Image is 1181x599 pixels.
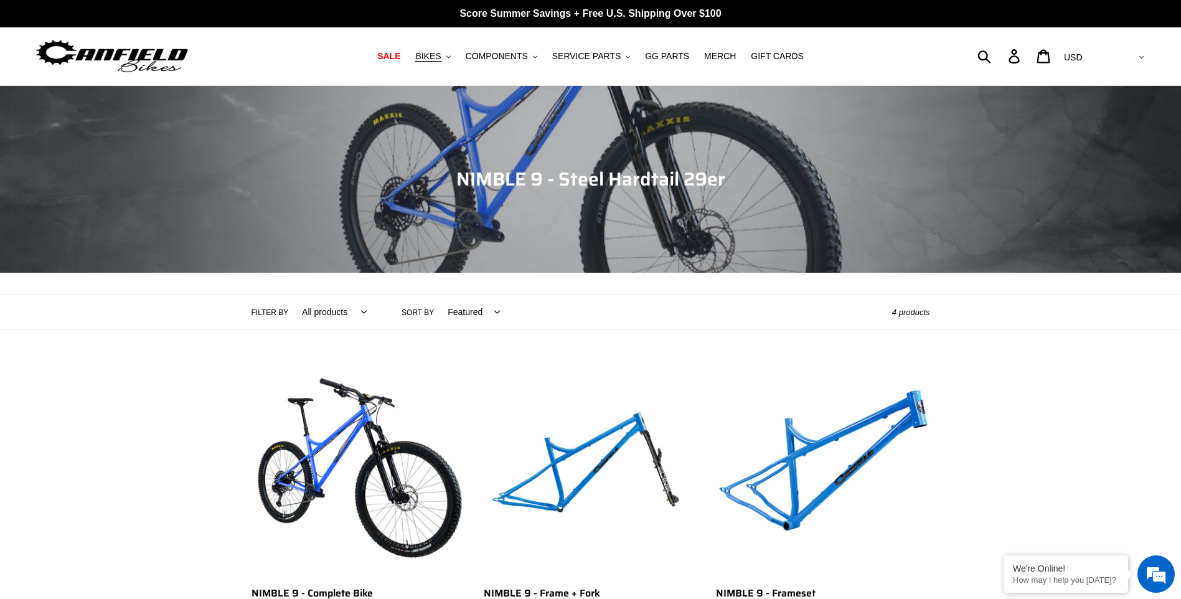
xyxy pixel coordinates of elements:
[377,51,400,62] span: SALE
[745,48,810,65] a: GIFT CARDS
[645,51,689,62] span: GG PARTS
[698,48,742,65] a: MERCH
[466,51,528,62] span: COMPONENTS
[371,48,407,65] a: SALE
[415,51,441,62] span: BIKES
[456,164,725,194] span: NIMBLE 9 - Steel Hardtail 29er
[984,42,1016,70] input: Search
[546,48,636,65] button: SERVICE PARTS
[402,307,434,318] label: Sort by
[704,51,736,62] span: MERCH
[409,48,456,65] button: BIKES
[459,48,543,65] button: COMPONENTS
[552,51,621,62] span: SERVICE PARTS
[1013,564,1119,573] div: We're Online!
[34,37,190,76] img: Canfield Bikes
[639,48,695,65] a: GG PARTS
[1013,575,1119,585] p: How may I help you today?
[252,307,289,318] label: Filter by
[892,308,930,317] span: 4 products
[751,51,804,62] span: GIFT CARDS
